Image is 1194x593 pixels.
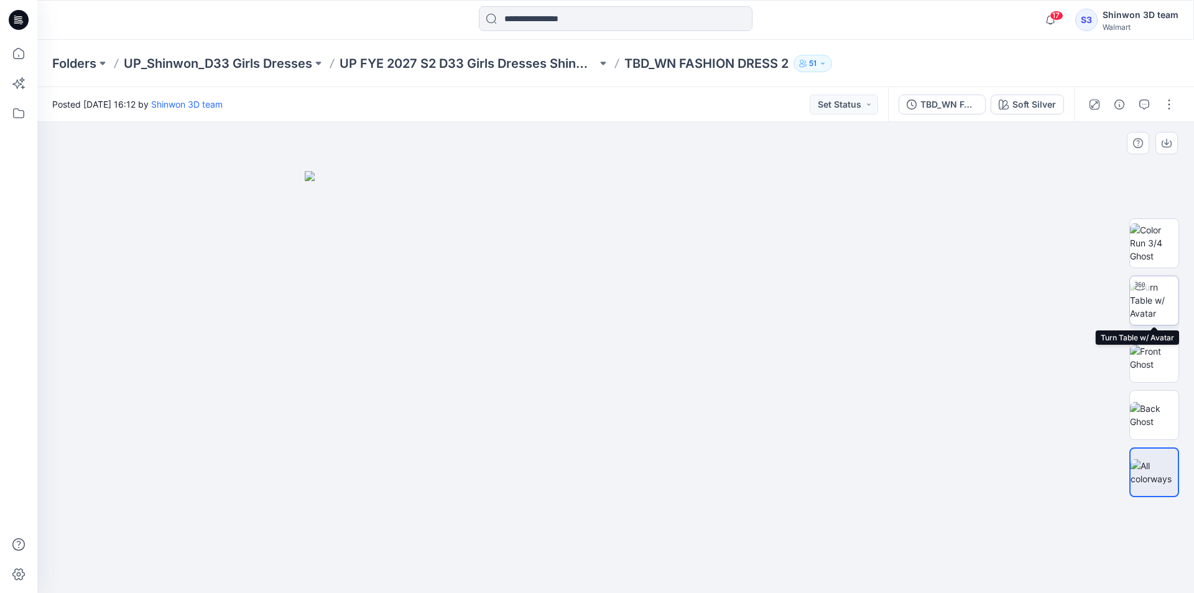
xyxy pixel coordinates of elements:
button: Soft Silver [991,95,1064,114]
img: Back Ghost [1130,402,1178,428]
a: UP_Shinwon_D33 Girls Dresses [124,55,312,72]
a: Shinwon 3D team [151,99,223,110]
p: 51 [809,57,817,70]
img: Color Run 3/4 Ghost [1130,223,1178,263]
img: All colorways [1131,459,1178,485]
span: 17 [1050,11,1063,21]
p: TBD_WN FASHION DRESS 2 [624,55,789,72]
div: TBD_WN FASHION DRESS 2 [920,98,978,111]
a: UP FYE 2027 S2 D33 Girls Dresses Shinwon [340,55,597,72]
a: Folders [52,55,96,72]
img: Turn Table w/ Avatar [1130,281,1178,320]
button: TBD_WN FASHION DRESS 2 [899,95,986,114]
div: S3 [1075,9,1098,31]
button: Details [1109,95,1129,114]
button: 51 [794,55,832,72]
div: Soft Silver [1012,98,1056,111]
div: Walmart [1103,22,1178,32]
img: Front Ghost [1130,345,1178,371]
span: Posted [DATE] 16:12 by [52,98,223,111]
div: Shinwon 3D team [1103,7,1178,22]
